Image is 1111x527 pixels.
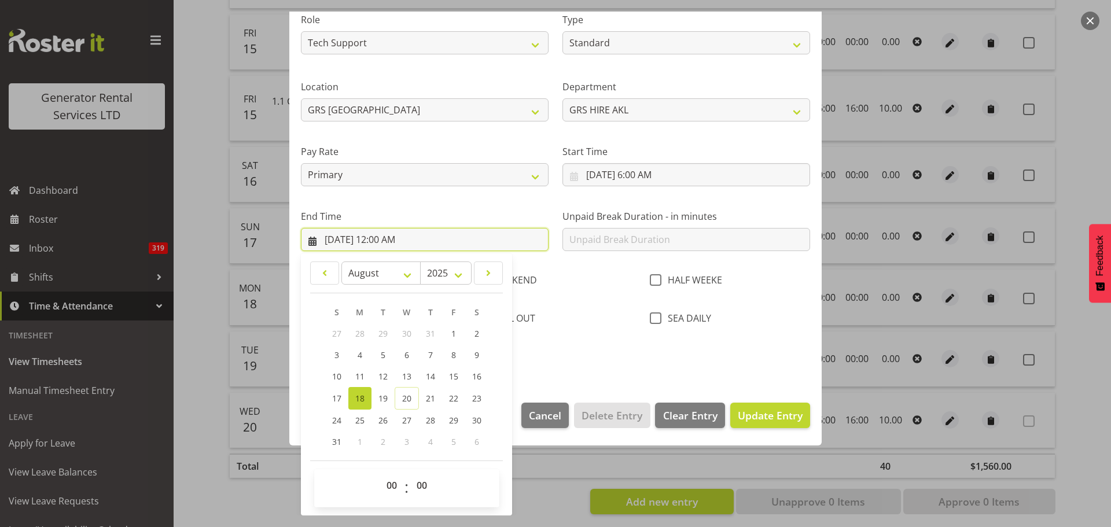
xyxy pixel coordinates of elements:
a: 29 [442,410,465,431]
span: 30 [402,328,411,339]
span: 23 [472,393,481,404]
a: 3 [325,344,348,366]
label: Start Time [562,145,810,159]
button: Update Entry [730,403,810,428]
span: 14 [426,371,435,382]
span: 27 [402,415,411,426]
span: S [474,307,479,318]
label: Role [301,13,549,27]
label: Location [301,80,549,94]
span: 31 [332,436,341,447]
a: 2 [465,323,488,344]
span: 27 [332,328,341,339]
span: T [381,307,385,318]
span: 31 [426,328,435,339]
span: 30 [472,415,481,426]
span: 5 [451,436,456,447]
a: 14 [419,366,442,387]
span: 4 [428,436,433,447]
span: W [403,307,410,318]
span: 2 [381,436,385,447]
span: 3 [404,436,409,447]
span: SEA DAILY [661,312,711,324]
a: 8 [442,344,465,366]
span: Clear Entry [663,408,718,423]
span: 3 [334,349,339,360]
span: T [428,307,433,318]
a: 25 [348,410,371,431]
span: 24 [332,415,341,426]
span: 28 [426,415,435,426]
span: 16 [472,371,481,382]
span: 25 [355,415,365,426]
span: 15 [449,371,458,382]
label: End Time [301,209,549,223]
span: S [334,307,339,318]
button: Delete Entry [574,403,650,428]
a: 16 [465,366,488,387]
button: Clear Entry [655,403,724,428]
a: 19 [371,387,395,410]
span: Cancel [529,408,561,423]
a: 11 [348,366,371,387]
span: 8 [451,349,456,360]
a: 23 [465,387,488,410]
input: Click to select... [562,163,810,186]
a: 9 [465,344,488,366]
label: Department [562,80,810,94]
span: 4 [358,349,362,360]
span: M [356,307,363,318]
button: Cancel [521,403,569,428]
a: 15 [442,366,465,387]
button: Feedback - Show survey [1089,224,1111,303]
span: : [404,474,409,503]
span: 26 [378,415,388,426]
span: 2 [474,328,479,339]
span: 19 [378,393,388,404]
a: 20 [395,387,419,410]
a: 12 [371,366,395,387]
a: 1 [442,323,465,344]
a: 4 [348,344,371,366]
a: 10 [325,366,348,387]
a: 17 [325,387,348,410]
span: 5 [381,349,385,360]
span: Feedback [1095,235,1105,276]
label: Type [562,13,810,27]
span: Update Entry [738,408,803,422]
a: 26 [371,410,395,431]
span: 18 [355,393,365,404]
a: 22 [442,387,465,410]
span: 1 [451,328,456,339]
label: Pay Rate [301,145,549,159]
span: 22 [449,393,458,404]
a: 7 [419,344,442,366]
span: 11 [355,371,365,382]
span: 10 [332,371,341,382]
span: HALF WEEKE [661,274,722,286]
span: 9 [474,349,479,360]
span: 29 [449,415,458,426]
span: 1 [358,436,362,447]
a: 21 [419,387,442,410]
span: 7 [428,349,433,360]
span: 17 [332,393,341,404]
a: 5 [371,344,395,366]
span: 20 [402,393,411,404]
span: 6 [474,436,479,447]
span: 12 [378,371,388,382]
a: 6 [395,344,419,366]
span: 28 [355,328,365,339]
a: 30 [465,410,488,431]
span: 13 [402,371,411,382]
a: 28 [419,410,442,431]
input: Click to select... [301,228,549,251]
a: 24 [325,410,348,431]
a: 13 [395,366,419,387]
a: 27 [395,410,419,431]
span: Delete Entry [582,408,642,423]
span: 21 [426,393,435,404]
a: 18 [348,387,371,410]
span: F [451,307,455,318]
input: Unpaid Break Duration [562,228,810,251]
